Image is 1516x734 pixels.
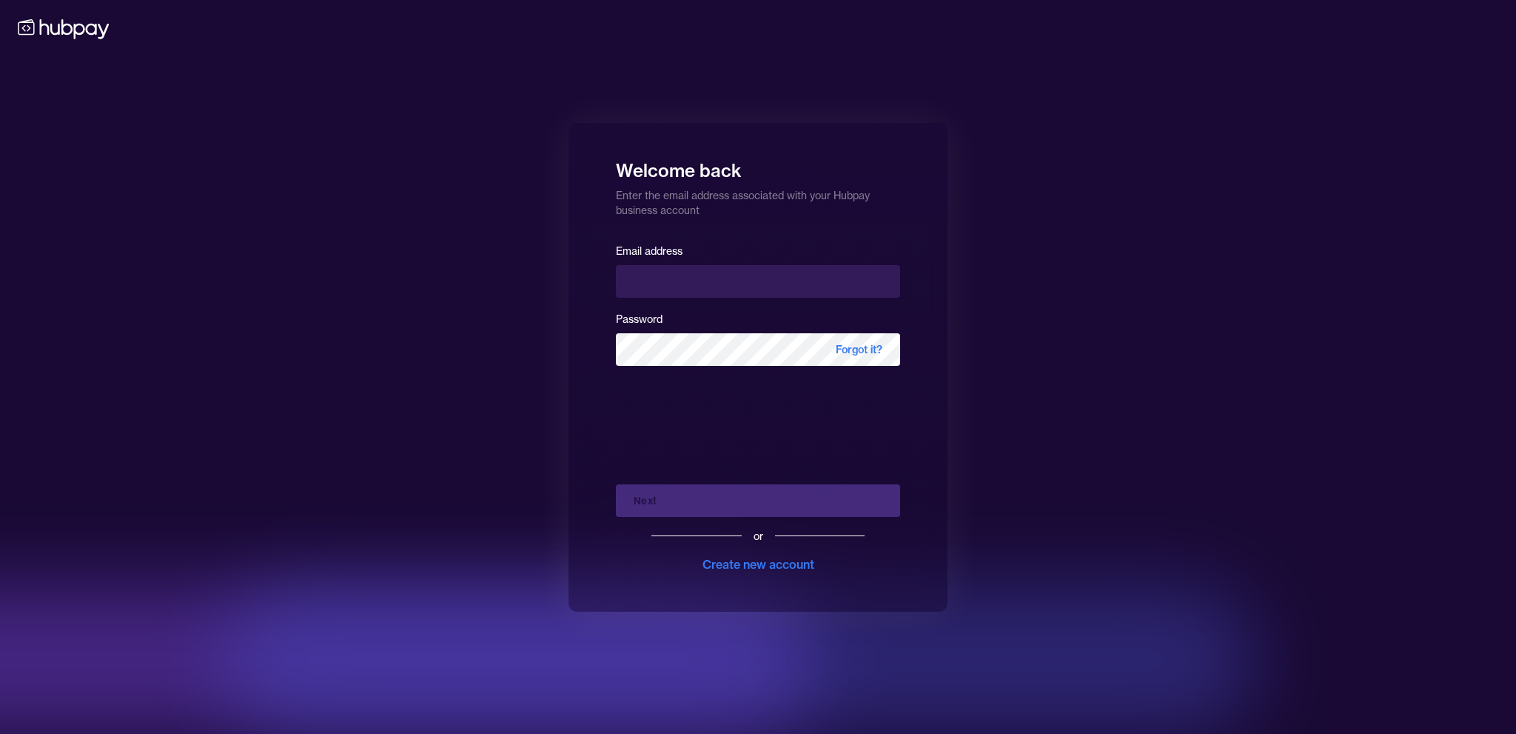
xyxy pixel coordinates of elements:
[702,555,814,573] div: Create new account
[616,150,900,182] h1: Welcome back
[616,244,682,258] label: Email address
[616,182,900,218] p: Enter the email address associated with your Hubpay business account
[616,313,663,326] label: Password
[818,333,900,366] span: Forgot it?
[754,529,763,544] div: or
